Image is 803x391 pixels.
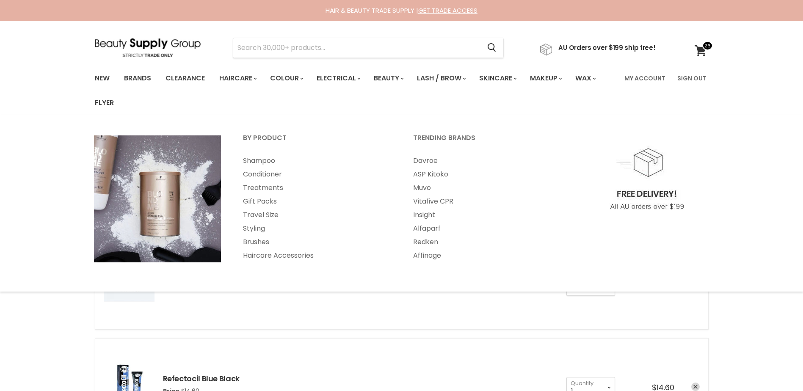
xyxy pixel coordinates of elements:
[84,66,719,115] nav: Main
[163,373,240,384] a: Refectocil Blue Black
[569,69,601,87] a: Wax
[88,94,120,112] a: Flyer
[213,69,262,87] a: Haircare
[672,69,712,87] a: Sign Out
[310,69,366,87] a: Electrical
[88,69,116,87] a: New
[473,69,522,87] a: Skincare
[233,38,504,58] form: Product
[181,284,199,293] span: $10.50
[118,69,157,87] a: Brands
[691,383,700,391] a: remove Refectocil Blue Black
[619,69,671,87] a: My Account
[761,351,795,383] iframe: Gorgias live chat messenger
[264,69,309,87] a: Colour
[367,69,409,87] a: Beauty
[411,69,471,87] a: Lash / Brow
[163,284,179,293] span: Price
[159,69,211,87] a: Clearance
[84,6,719,15] div: HAIR & BEAUTY TRADE SUPPLY |
[481,38,503,58] button: Search
[418,6,477,15] a: GET TRADE ACCESS
[233,38,481,58] input: Search
[524,69,567,87] a: Makeup
[88,66,619,115] ul: Main menu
